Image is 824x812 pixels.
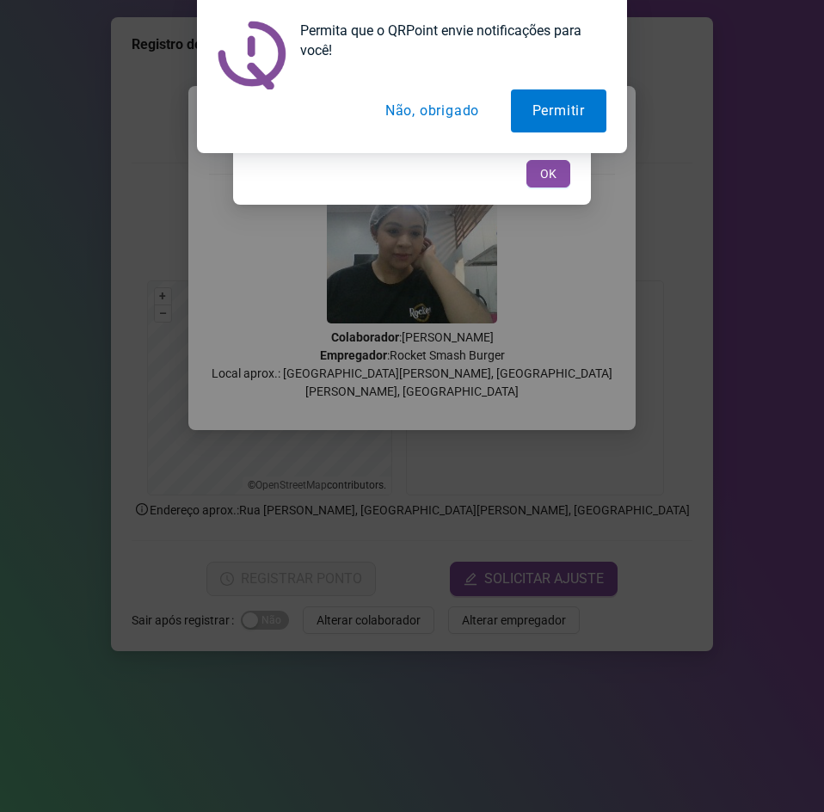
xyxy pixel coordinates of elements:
img: notification icon [218,21,286,89]
span: OK [540,164,557,183]
button: OK [526,160,570,188]
div: Permita que o QRPoint envie notificações para você! [286,21,606,60]
button: Permitir [511,89,606,132]
button: Não, obrigado [364,89,501,132]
